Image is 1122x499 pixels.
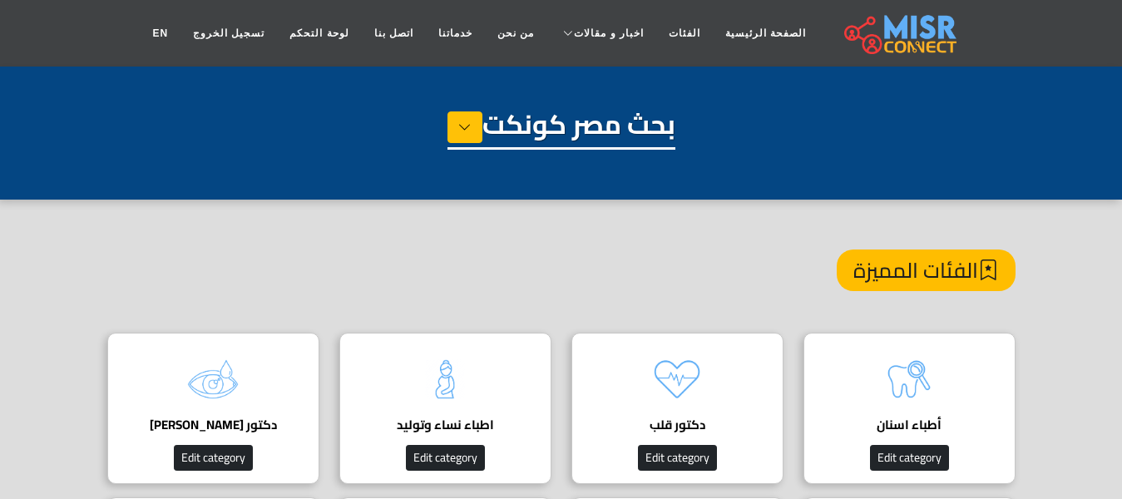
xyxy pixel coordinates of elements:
[180,17,277,49] a: تسجيل الخروج
[844,12,956,54] img: main.misr_connect
[561,333,793,484] a: دكتور قلب Edit category
[656,17,713,49] a: الفئات
[140,17,180,49] a: EN
[485,17,546,49] a: من نحن
[876,346,942,413] img: k714wZmFaHWIHbCst04N.png
[362,17,426,49] a: اتصل بنا
[426,17,485,49] a: خدماتنا
[133,417,294,432] h4: دكتور [PERSON_NAME]
[713,17,818,49] a: الصفحة الرئيسية
[406,445,485,471] button: Edit category
[365,417,526,432] h4: اطباء نساء وتوليد
[174,445,253,471] button: Edit category
[277,17,361,49] a: لوحة التحكم
[97,333,329,484] a: دكتور [PERSON_NAME] Edit category
[574,26,644,41] span: اخبار و مقالات
[329,333,561,484] a: اطباء نساء وتوليد Edit category
[546,17,656,49] a: اخبار و مقالات
[870,445,949,471] button: Edit category
[447,108,675,150] h1: بحث مصر كونكت
[644,346,710,413] img: kQgAgBbLbYzX17DbAKQs.png
[638,445,717,471] button: Edit category
[180,346,246,413] img: O3vASGqC8OE0Zbp7R2Y3.png
[837,249,1016,291] h4: الفئات المميزة
[412,346,478,413] img: tQBIxbFzDjHNxea4mloJ.png
[829,417,990,432] h4: أطباء اسنان
[793,333,1026,484] a: أطباء اسنان Edit category
[597,417,758,432] h4: دكتور قلب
